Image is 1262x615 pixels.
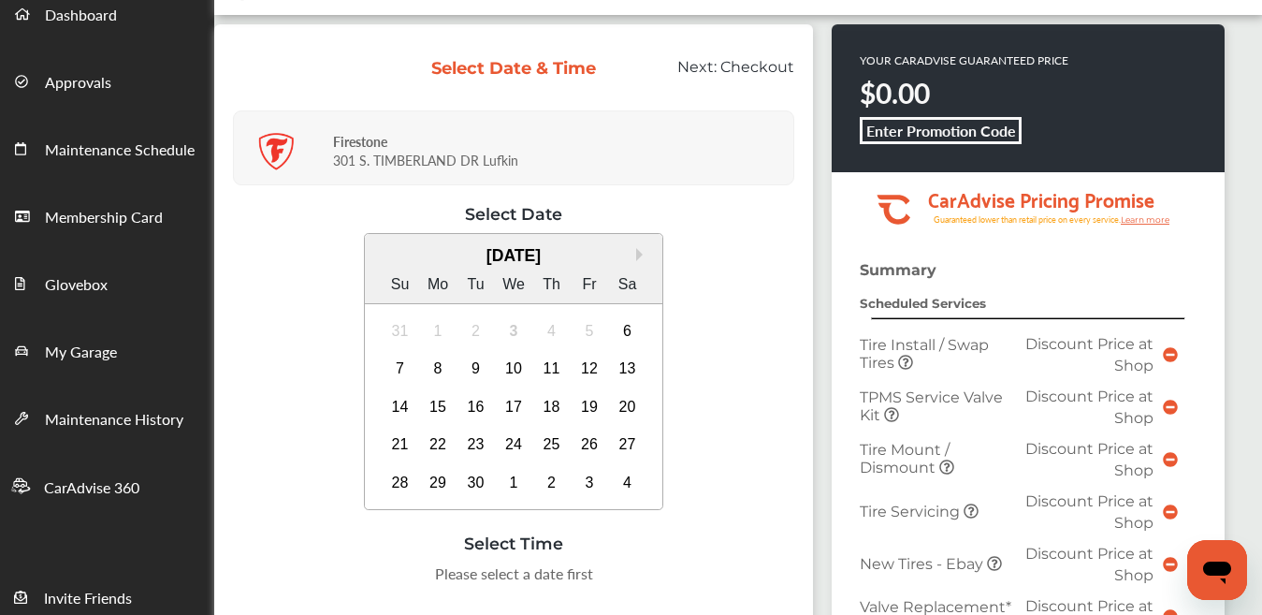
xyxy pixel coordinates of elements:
span: Maintenance History [45,408,183,432]
span: Tire Mount / Dismount [860,441,950,476]
b: Enter Promotion Code [866,120,1016,141]
a: Membership Card [1,182,213,249]
span: Approvals [45,71,111,95]
div: Choose Friday, September 19th, 2025 [574,392,604,422]
div: Choose Tuesday, September 9th, 2025 [461,354,491,384]
div: Choose Sunday, September 28th, 2025 [385,468,415,498]
span: Discount Price at Shop [1025,335,1153,374]
strong: Firestone [333,132,387,151]
div: Choose Thursday, October 2nd, 2025 [537,468,567,498]
span: New Tires - Ebay [860,555,987,573]
div: Choose Friday, September 26th, 2025 [574,430,604,460]
div: Choose Saturday, September 20th, 2025 [613,392,643,422]
div: Choose Thursday, September 18th, 2025 [537,392,567,422]
div: Choose Tuesday, September 16th, 2025 [461,392,491,422]
div: Not available Sunday, August 31st, 2025 [385,316,415,346]
div: We [499,270,529,300]
div: Choose Wednesday, September 24th, 2025 [499,430,529,460]
span: Tire Install / Swap Tires [860,336,989,372]
button: Next Month [636,248,649,261]
div: Not available Thursday, September 4th, 2025 [537,316,567,346]
div: Sa [613,270,643,300]
span: Maintenance Schedule [45,139,195,163]
span: My Garage [45,341,117,365]
div: Fr [574,270,604,300]
span: TPMS Service Valve Kit [860,388,1003,424]
span: Tire Servicing [860,503,964,520]
img: logo-firestone.png [257,133,295,170]
span: Discount Price at Shop [1025,492,1153,532]
div: Not available Tuesday, September 2nd, 2025 [461,316,491,346]
div: Choose Thursday, September 11th, 2025 [537,354,567,384]
div: Th [537,270,567,300]
div: Choose Monday, September 15th, 2025 [423,392,453,422]
div: Choose Saturday, September 6th, 2025 [613,316,643,346]
iframe: Button to launch messaging window [1187,540,1247,600]
div: Tu [461,270,491,300]
a: Approvals [1,47,213,114]
div: Choose Tuesday, September 23rd, 2025 [461,430,491,460]
div: Not available Monday, September 1st, 2025 [423,316,453,346]
div: Choose Wednesday, October 1st, 2025 [499,468,529,498]
div: Choose Sunday, September 14th, 2025 [385,392,415,422]
a: Maintenance History [1,384,213,451]
a: Maintenance Schedule [1,114,213,182]
div: Choose Monday, September 29th, 2025 [423,468,453,498]
div: Su [385,270,415,300]
div: Choose Wednesday, September 17th, 2025 [499,392,529,422]
strong: Scheduled Services [860,296,986,311]
div: Choose Saturday, October 4th, 2025 [613,468,643,498]
div: Choose Monday, September 8th, 2025 [423,354,453,384]
div: Choose Monday, September 22nd, 2025 [423,430,453,460]
tspan: CarAdvise Pricing Promise [928,182,1154,215]
div: Choose Wednesday, September 10th, 2025 [499,354,529,384]
span: Discount Price at Shop [1025,545,1153,584]
span: Discount Price at Shop [1025,440,1153,479]
div: [DATE] [365,246,663,266]
tspan: Guaranteed lower than retail price on every service. [934,213,1121,226]
div: Please select a date first [233,563,794,584]
div: Choose Friday, September 12th, 2025 [574,354,604,384]
div: Select Date [233,204,794,224]
span: Discount Price at Shop [1025,388,1153,427]
div: Choose Tuesday, September 30th, 2025 [461,468,491,498]
div: Choose Saturday, September 27th, 2025 [613,430,643,460]
div: Choose Sunday, September 21st, 2025 [385,430,415,460]
span: Membership Card [45,206,163,230]
span: Glovebox [45,273,108,298]
div: Choose Thursday, September 25th, 2025 [537,430,567,460]
div: Next: [612,58,809,94]
div: Choose Saturday, September 13th, 2025 [613,354,643,384]
div: 301 S. TIMBERLAND DR Lufkin [333,118,789,179]
div: Select Date & Time [430,58,598,79]
p: YOUR CARADVISE GUARANTEED PRICE [860,52,1068,68]
div: Mo [423,270,453,300]
a: My Garage [1,316,213,384]
span: Invite Friends [44,587,132,611]
a: Glovebox [1,249,213,316]
span: Checkout [720,58,794,76]
div: Not available Wednesday, September 3rd, 2025 [499,316,529,346]
tspan: Learn more [1121,214,1170,225]
div: Select Time [233,534,794,553]
strong: $0.00 [860,73,930,112]
div: Choose Sunday, September 7th, 2025 [385,354,415,384]
div: month 2025-09 [381,312,646,502]
strong: Summary [860,261,936,279]
div: Choose Friday, October 3rd, 2025 [574,468,604,498]
div: Not available Friday, September 5th, 2025 [574,316,604,346]
span: Dashboard [45,4,117,28]
span: CarAdvise 360 [44,476,139,501]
